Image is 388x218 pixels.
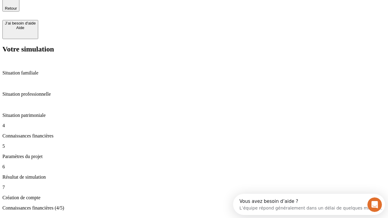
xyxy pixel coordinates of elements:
p: 4 [2,123,386,128]
p: 7 [2,185,386,190]
div: Aide [5,25,36,30]
p: 5 [2,144,386,149]
div: L’équipe répond généralement dans un délai de quelques minutes. [6,10,149,16]
div: Ouvrir le Messenger Intercom [2,2,167,19]
div: J’ai besoin d'aide [5,21,36,25]
h2: Votre simulation [2,45,386,53]
p: 6 [2,164,386,170]
p: Situation familiale [2,70,386,76]
button: J’ai besoin d'aideAide [2,20,38,39]
p: Situation professionnelle [2,91,386,97]
p: Connaissances financières [2,133,386,139]
p: Situation patrimoniale [2,113,386,118]
iframe: Intercom live chat discovery launcher [233,194,385,215]
div: Vous avez besoin d’aide ? [6,5,149,10]
p: Paramètres du projet [2,154,386,159]
p: Création de compte [2,195,386,200]
p: Connaissances financières (4/5) [2,205,386,211]
iframe: Intercom live chat [367,197,382,212]
p: Résultat de simulation [2,174,386,180]
span: Retour [5,6,17,11]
